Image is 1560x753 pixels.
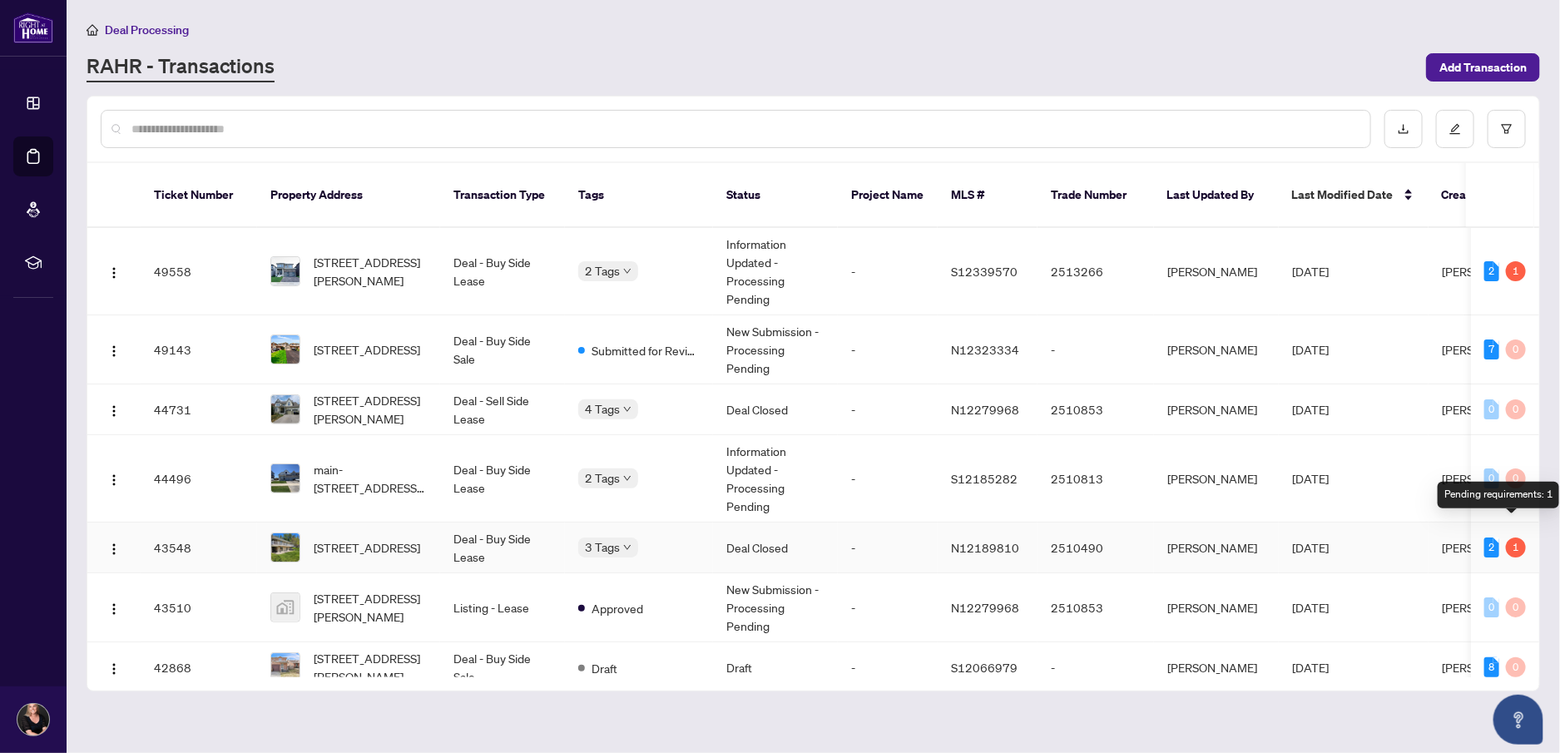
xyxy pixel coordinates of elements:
div: 0 [1506,597,1526,617]
span: down [623,405,631,414]
div: 0 [1506,657,1526,677]
div: 1 [1506,538,1526,557]
span: main-[STREET_ADDRESS][PERSON_NAME] [314,460,427,497]
th: Transaction Type [440,163,565,228]
img: Logo [107,404,121,418]
span: S12185282 [951,471,1018,486]
span: [STREET_ADDRESS][PERSON_NAME] [314,253,427,290]
button: edit [1436,110,1474,148]
td: Deal Closed [713,523,838,573]
span: filter [1501,123,1513,135]
span: [STREET_ADDRESS][PERSON_NAME] [314,649,427,686]
span: [PERSON_NAME] [1442,264,1532,279]
td: Deal - Buy Side Lease [440,435,565,523]
img: Profile Icon [17,704,49,736]
img: thumbnail-img [271,395,300,424]
td: [PERSON_NAME] [1154,642,1279,693]
span: edit [1449,123,1461,135]
span: Last Modified Date [1292,186,1394,204]
button: Logo [101,465,127,492]
span: 3 Tags [585,538,620,557]
span: S12339570 [951,264,1018,279]
td: Deal - Buy Side Lease [440,228,565,315]
img: thumbnail-img [271,653,300,681]
span: [DATE] [1292,540,1329,555]
th: Project Name [838,163,938,228]
td: - [1038,315,1154,384]
img: thumbnail-img [271,464,300,493]
span: [DATE] [1292,471,1329,486]
td: - [838,315,938,384]
span: N12323334 [951,342,1019,357]
span: [DATE] [1292,264,1329,279]
td: 49143 [141,315,257,384]
button: Logo [101,594,127,621]
td: 2510853 [1038,573,1154,642]
button: download [1384,110,1423,148]
td: Draft [713,642,838,693]
span: [DATE] [1292,660,1329,675]
td: Information Updated - Processing Pending [713,435,838,523]
div: 8 [1484,657,1499,677]
td: 42868 [141,642,257,693]
span: 2 Tags [585,261,620,280]
span: 2 Tags [585,468,620,488]
span: [DATE] [1292,342,1329,357]
span: [DATE] [1292,402,1329,417]
td: 2510813 [1038,435,1154,523]
button: Logo [101,654,127,681]
td: - [1038,642,1154,693]
div: 2 [1484,261,1499,281]
span: [STREET_ADDRESS] [314,538,420,557]
span: download [1398,123,1409,135]
button: Logo [101,336,127,363]
td: 43510 [141,573,257,642]
td: - [838,435,938,523]
th: Ticket Number [141,163,257,228]
span: 4 Tags [585,399,620,419]
td: Deal - Buy Side Lease [440,523,565,573]
td: - [838,573,938,642]
div: 0 [1484,399,1499,419]
td: Information Updated - Processing Pending [713,228,838,315]
button: filter [1488,110,1526,148]
th: MLS # [938,163,1038,228]
th: Property Address [257,163,440,228]
td: [PERSON_NAME] [1154,573,1279,642]
td: - [838,384,938,435]
td: - [838,228,938,315]
span: [STREET_ADDRESS] [314,340,420,359]
div: 0 [1506,399,1526,419]
img: Logo [107,662,121,676]
span: Approved [592,599,643,617]
span: S12066979 [951,660,1018,675]
img: Logo [107,344,121,358]
div: 0 [1484,468,1499,488]
td: [PERSON_NAME] [1154,228,1279,315]
span: [PERSON_NAME] [1442,402,1532,417]
th: Created By [1429,163,1528,228]
span: Draft [592,659,617,677]
td: 2510490 [1038,523,1154,573]
span: Submitted for Review [592,341,700,359]
button: Logo [101,534,127,561]
span: down [623,474,631,483]
button: Open asap [1493,695,1543,745]
td: Deal - Sell Side Lease [440,384,565,435]
img: thumbnail-img [271,257,300,285]
a: RAHR - Transactions [87,52,275,82]
span: Add Transaction [1439,54,1527,81]
td: [PERSON_NAME] [1154,435,1279,523]
span: down [623,543,631,552]
div: 0 [1506,339,1526,359]
img: logo [13,12,53,43]
img: thumbnail-img [271,593,300,622]
button: Logo [101,258,127,285]
td: - [838,642,938,693]
span: Deal Processing [105,22,189,37]
img: Logo [107,542,121,556]
img: Logo [107,266,121,280]
div: 7 [1484,339,1499,359]
td: Deal - Buy Side Sale [440,642,565,693]
button: Logo [101,396,127,423]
